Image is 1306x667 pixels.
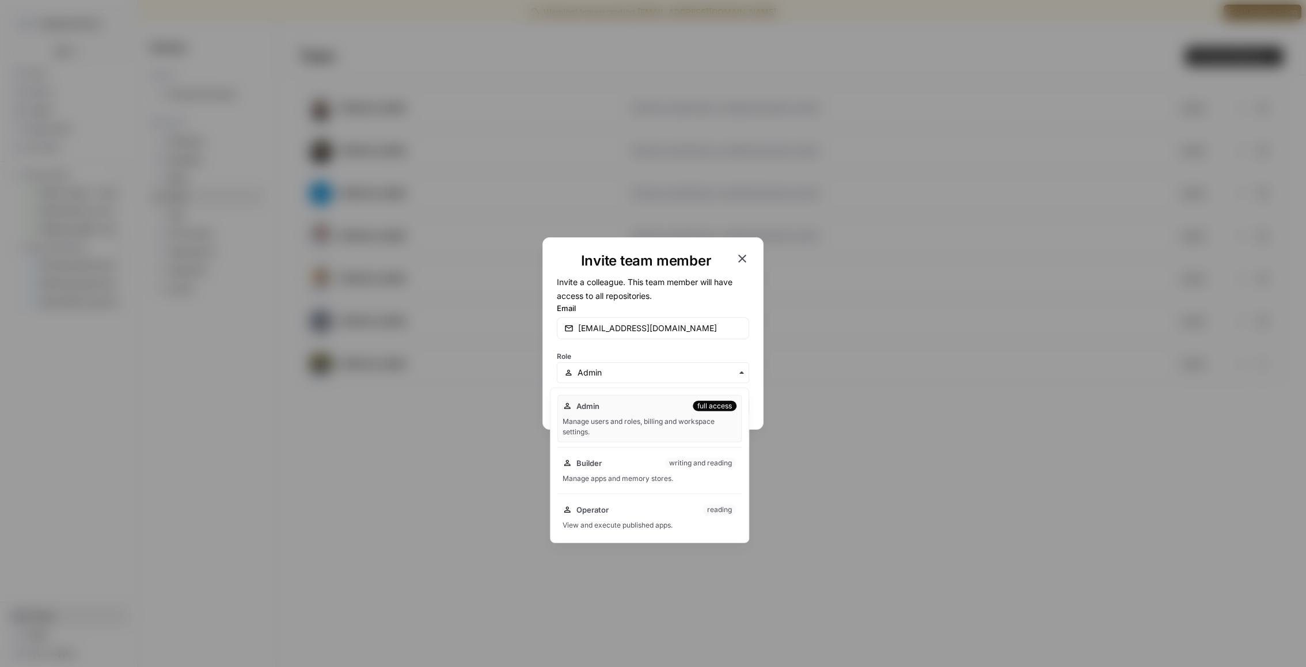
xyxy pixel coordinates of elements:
span: Operator [576,504,609,516]
label: Email [557,302,749,314]
span: Invite a colleague. This team member will have access to all repositories. [557,277,732,301]
div: Manage apps and memory stores. [563,473,736,484]
input: Admin [578,367,742,378]
span: Admin [576,400,599,412]
h1: Invite team member [557,252,735,270]
span: Builder [576,457,602,469]
div: full access [693,401,736,411]
input: email@company.com [578,323,742,334]
span: Role [557,352,571,361]
div: writing and reading [665,458,736,468]
div: reading [703,505,736,515]
div: Manage users and roles, billing and workspace settings. [563,416,736,437]
div: View and execute published apps. [563,520,736,530]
